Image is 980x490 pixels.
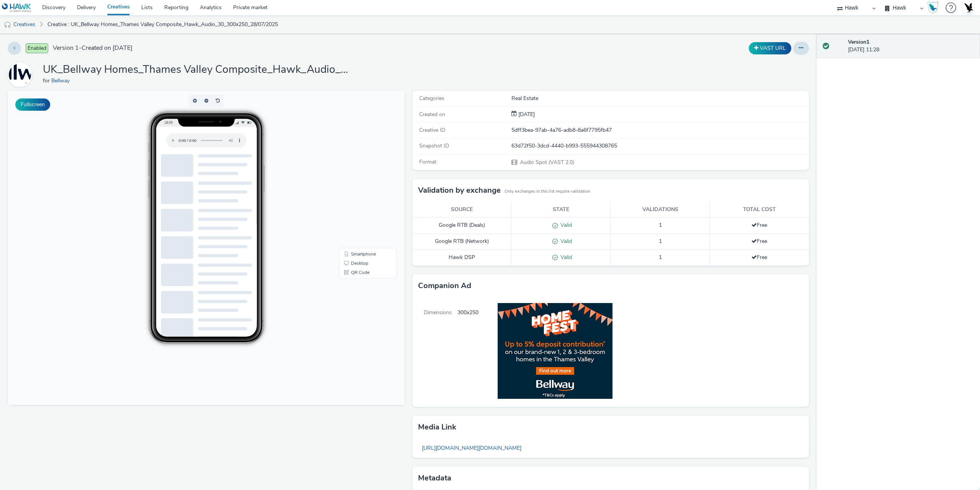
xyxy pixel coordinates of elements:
[53,44,132,52] span: Version 1 - Created on [DATE]
[848,38,974,54] div: [DATE] 11:28
[419,126,445,134] span: Creative ID
[412,249,511,265] td: Hawk DSP
[962,2,974,13] img: Account UK
[418,280,471,292] h3: Companion Ad
[51,77,73,84] a: Bellway
[4,21,11,29] img: audio
[419,158,436,166] span: Format
[511,95,808,102] div: Real Estate
[43,77,51,84] span: for
[659,221,662,229] span: 1
[418,185,501,196] h3: Validation by exchange
[558,254,572,261] span: Valid
[15,98,50,111] button: Fullscreen
[659,254,662,261] span: 1
[333,168,387,177] li: Desktop
[749,42,791,54] button: VAST URL
[511,202,611,218] th: State
[343,161,368,166] span: Smartphone
[333,159,387,168] li: Smartphone
[558,238,572,245] span: Valid
[511,142,808,150] div: 63d72f50-3dcd-4440-b993-555944308765
[927,2,939,14] img: Hawk Academy
[848,38,869,46] strong: Version 1
[333,177,387,186] li: QR Code
[412,202,511,218] th: Source
[517,111,535,118] span: [DATE]
[479,297,618,405] img: Companion Ad
[519,159,574,166] span: Audio Spot (VAST 2.0)
[457,297,479,407] span: 300x250
[517,111,535,118] div: Creation 28 July 2025, 11:28
[418,421,456,433] h3: Media link
[751,254,767,261] span: Free
[659,238,662,245] span: 1
[751,238,767,245] span: Free
[343,170,361,175] span: Desktop
[558,221,572,229] span: Valid
[710,202,809,218] th: Total cost
[419,142,449,149] span: Snapshot ID
[156,29,165,34] span: 18:09
[927,2,942,14] a: Hawk Academy
[747,42,793,54] div: Duplicate the creative as a VAST URL
[343,179,362,184] span: QR Code
[2,3,31,13] img: undefined Logo
[8,71,35,78] a: Bellway
[26,43,48,53] span: Enabled
[418,472,451,484] h3: Metadata
[505,188,590,195] small: Only exchanges in this list require validation
[9,64,31,86] img: Bellway
[511,126,808,134] div: 5dff3bea-97ab-4a76-adb8-8a6f7795fb47
[419,95,444,102] span: Categories
[412,297,457,407] span: Dimensions
[43,62,349,77] h1: UK_Bellway Homes_Thames Valley Composite_Hawk_Audio_30_300x250_28/07/2025
[412,218,511,234] td: Google RTB (Deals)
[751,221,767,229] span: Free
[419,111,445,118] span: Created on
[611,202,710,218] th: Validations
[412,234,511,250] td: Google RTB (Network)
[44,15,282,34] a: Creative : UK_Bellway Homes_Thames Valley Composite_Hawk_Audio_30_300x250_28/07/2025
[418,441,525,456] a: [URL][DOMAIN_NAME][DOMAIN_NAME]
